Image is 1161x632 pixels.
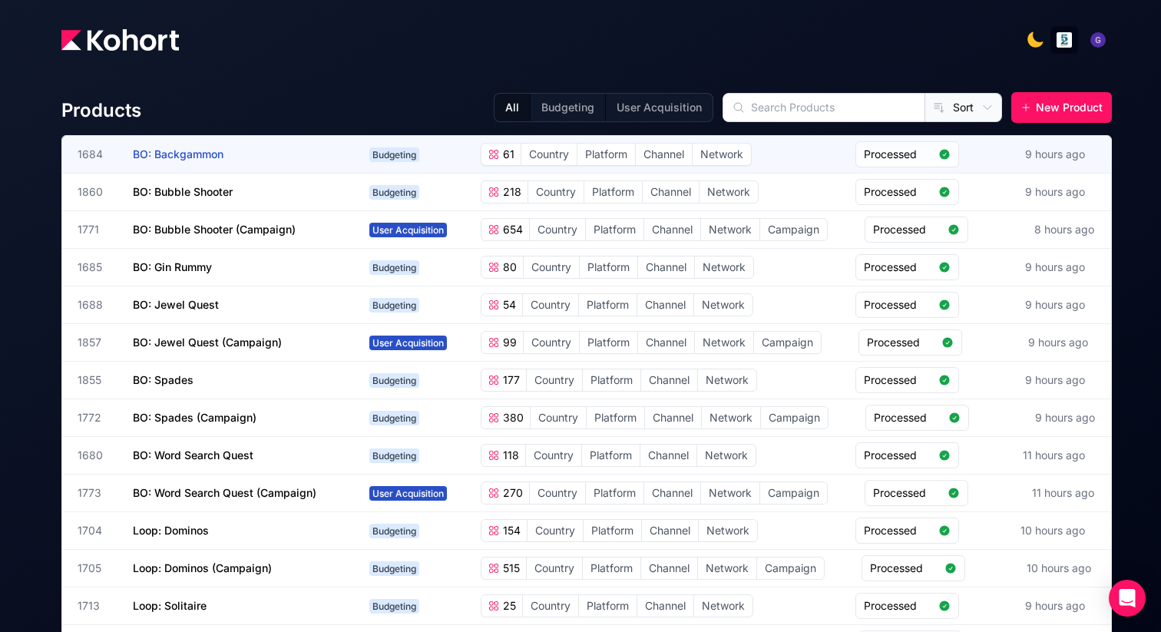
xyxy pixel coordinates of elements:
[528,181,584,203] span: Country
[582,445,640,466] span: Platform
[864,147,932,162] span: Processed
[584,181,642,203] span: Platform
[369,599,419,614] span: Budgeting
[864,260,932,275] span: Processed
[642,520,698,541] span: Channel
[500,335,517,350] span: 99
[700,181,758,203] span: Network
[864,372,932,388] span: Processed
[644,219,700,240] span: Channel
[78,448,114,463] span: 1680
[500,184,521,200] span: 218
[500,448,519,463] span: 118
[577,144,635,165] span: Platform
[1024,558,1094,579] div: 10 hours ago
[524,332,579,353] span: Country
[133,336,282,349] span: BO: Jewel Quest (Campaign)
[78,335,114,350] span: 1857
[699,520,757,541] span: Network
[78,184,114,200] span: 1860
[530,94,605,121] button: Budgeting
[78,372,114,388] span: 1855
[531,407,586,429] span: Country
[697,445,756,466] span: Network
[754,332,821,353] span: Campaign
[584,520,641,541] span: Platform
[133,599,207,612] span: Loop: Solitaire
[78,410,114,425] span: 1772
[500,297,516,313] span: 54
[760,482,827,504] span: Campaign
[1109,580,1146,617] div: Open Intercom Messenger
[527,558,582,579] span: Country
[1022,256,1088,278] div: 9 hours ago
[586,482,643,504] span: Platform
[864,598,932,614] span: Processed
[523,294,578,316] span: Country
[526,445,581,466] span: Country
[78,523,114,538] span: 1704
[701,482,759,504] span: Network
[701,219,759,240] span: Network
[580,256,637,278] span: Platform
[586,219,643,240] span: Platform
[1031,219,1097,240] div: 8 hours ago
[1032,407,1098,429] div: 9 hours ago
[864,448,932,463] span: Processed
[133,260,212,273] span: BO: Gin Rummy
[369,486,447,501] span: User Acquisition
[527,369,582,391] span: Country
[1022,144,1088,165] div: 9 hours ago
[369,147,419,162] span: Budgeting
[1057,32,1072,48] img: logo_logo_images_1_20240607072359498299_20240828135028712857.jpeg
[369,524,419,538] span: Budgeting
[702,407,760,429] span: Network
[500,260,517,275] span: 80
[500,598,516,614] span: 25
[78,561,114,576] span: 1705
[500,222,523,237] span: 654
[369,448,419,463] span: Budgeting
[133,561,272,574] span: Loop: Dominos (Campaign)
[694,595,752,617] span: Network
[369,223,447,237] span: User Acquisition
[500,485,523,501] span: 270
[133,298,219,311] span: BO: Jewel Quest
[500,147,514,162] span: 61
[698,369,756,391] span: Network
[78,598,114,614] span: 1713
[757,558,824,579] span: Campaign
[1017,520,1088,541] div: 10 hours ago
[1025,332,1091,353] div: 9 hours ago
[369,185,419,200] span: Budgeting
[524,256,579,278] span: Country
[698,558,756,579] span: Network
[579,294,637,316] span: Platform
[867,335,935,350] span: Processed
[645,407,701,429] span: Channel
[133,147,223,160] span: BO: Backgammon
[61,98,141,123] h4: Products
[133,524,209,537] span: Loop: Dominos
[636,144,692,165] span: Channel
[864,523,932,538] span: Processed
[500,410,524,425] span: 380
[369,298,419,313] span: Budgeting
[530,482,585,504] span: Country
[953,100,974,115] span: Sort
[369,260,419,275] span: Budgeting
[500,523,521,538] span: 154
[1022,181,1088,203] div: 9 hours ago
[643,181,699,203] span: Channel
[1029,482,1097,504] div: 11 hours ago
[580,332,637,353] span: Platform
[723,94,925,121] input: Search Products
[369,561,419,576] span: Budgeting
[587,407,644,429] span: Platform
[1020,445,1088,466] div: 11 hours ago
[530,219,585,240] span: Country
[605,94,713,121] button: User Acquisition
[133,185,233,198] span: BO: Bubble Shooter
[78,485,114,501] span: 1773
[583,369,640,391] span: Platform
